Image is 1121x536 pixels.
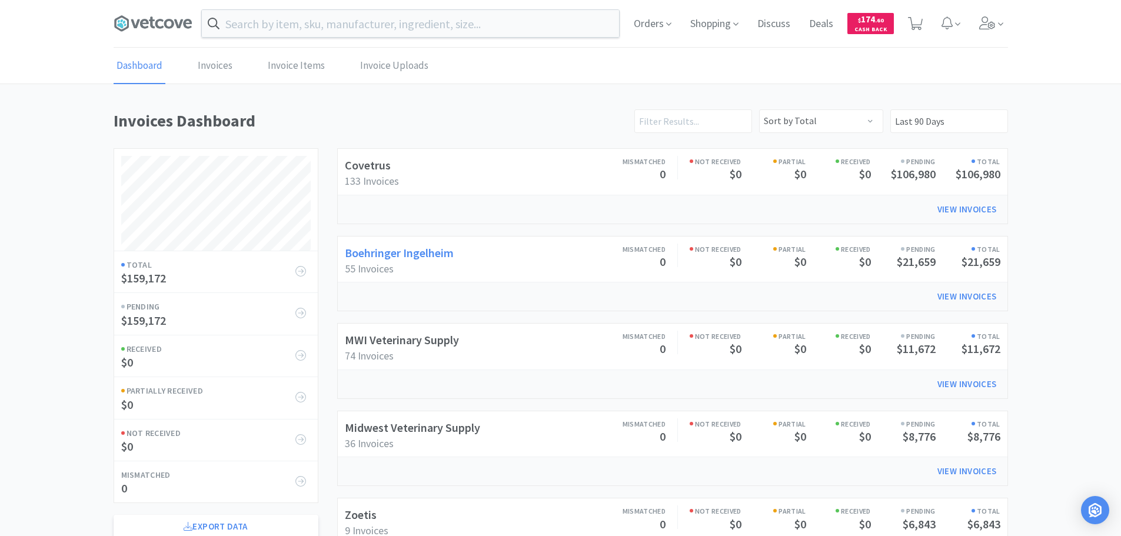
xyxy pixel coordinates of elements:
[936,331,1000,342] h6: Total
[936,418,1000,430] h6: Total
[660,341,666,356] span: 0
[114,108,627,134] h1: Invoices Dashboard
[114,251,318,292] a: Total$159,172
[891,167,936,181] span: $106,980
[858,14,884,25] span: 174
[121,481,127,495] span: 0
[114,419,318,461] a: Not Received$0
[345,245,454,260] a: Boehringer Ingelheim
[806,244,871,269] a: Received$0
[690,244,741,255] h6: Not Received
[601,244,666,255] h6: Mismatched
[871,505,936,517] h6: Pending
[345,158,391,172] a: Covetrus
[936,156,1000,181] a: Total$106,980
[929,285,1005,308] a: View Invoices
[897,254,936,269] span: $21,659
[929,460,1005,483] a: View Invoices
[936,156,1000,167] h6: Total
[804,19,838,29] a: Deals
[265,48,328,84] a: Invoice Items
[114,461,318,502] a: Mismatched0
[936,244,1000,269] a: Total$21,659
[1081,496,1109,524] div: Open Intercom Messenger
[741,244,806,269] a: Partial$0
[859,429,871,444] span: $0
[741,331,806,356] a: Partial$0
[121,271,166,285] span: $159,172
[806,418,871,444] a: Received$0
[690,244,741,269] a: Not Received$0
[794,429,806,444] span: $0
[601,505,666,517] h6: Mismatched
[962,254,1000,269] span: $21,659
[871,156,936,167] h6: Pending
[936,505,1000,517] h6: Total
[634,109,752,133] input: Filter Results...
[357,48,431,84] a: Invoice Uploads
[195,48,235,84] a: Invoices
[601,418,666,430] h6: Mismatched
[753,19,795,29] a: Discuss
[121,313,166,328] span: $159,172
[660,517,666,531] span: 0
[690,331,741,356] a: Not Received$0
[741,156,806,167] h6: Partial
[601,156,666,167] h6: Mismatched
[871,331,936,356] a: Pending$11,672
[121,258,300,271] h6: Total
[929,372,1005,396] a: View Invoices
[601,156,666,181] a: Mismatched0
[121,355,133,369] span: $0
[114,48,165,84] a: Dashboard
[794,341,806,356] span: $0
[601,331,666,356] a: Mismatched0
[114,292,318,334] a: Pending$159,172
[859,341,871,356] span: $0
[806,156,871,181] a: Received$0
[871,244,936,269] a: Pending$21,659
[871,418,936,430] h6: Pending
[741,505,806,517] h6: Partial
[806,505,871,531] a: Received$0
[601,505,666,531] a: Mismatched0
[858,16,861,24] span: $
[806,418,871,430] h6: Received
[345,420,480,435] a: Midwest Veterinary Supply
[690,331,741,342] h6: Not Received
[121,427,300,440] h6: Not Received
[956,167,1000,181] span: $106,980
[730,429,741,444] span: $0
[871,505,936,531] a: Pending$6,843
[741,418,806,444] a: Partial$0
[345,174,399,188] span: 133 Invoices
[121,342,300,355] h6: Received
[859,167,871,181] span: $0
[967,429,1000,444] span: $8,776
[345,507,377,522] a: Zoetis
[871,418,936,444] a: Pending$8,776
[962,341,1000,356] span: $11,672
[601,244,666,269] a: Mismatched0
[345,262,394,275] span: 55 Invoices
[114,377,318,418] a: Partially Received$0
[806,331,871,342] h6: Received
[859,517,871,531] span: $0
[121,439,133,454] span: $0
[601,331,666,342] h6: Mismatched
[690,418,741,444] a: Not Received$0
[806,244,871,255] h6: Received
[967,517,1000,531] span: $6,843
[601,418,666,444] a: Mismatched0
[202,10,619,37] input: Search by item, sku, manufacturer, ingredient, size...
[121,300,300,313] h6: Pending
[936,331,1000,356] a: Total$11,672
[730,254,741,269] span: $0
[806,331,871,356] a: Received$0
[936,418,1000,444] a: Total$8,776
[730,341,741,356] span: $0
[897,341,936,356] span: $11,672
[794,517,806,531] span: $0
[936,505,1000,531] a: Total$6,843
[660,429,666,444] span: 0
